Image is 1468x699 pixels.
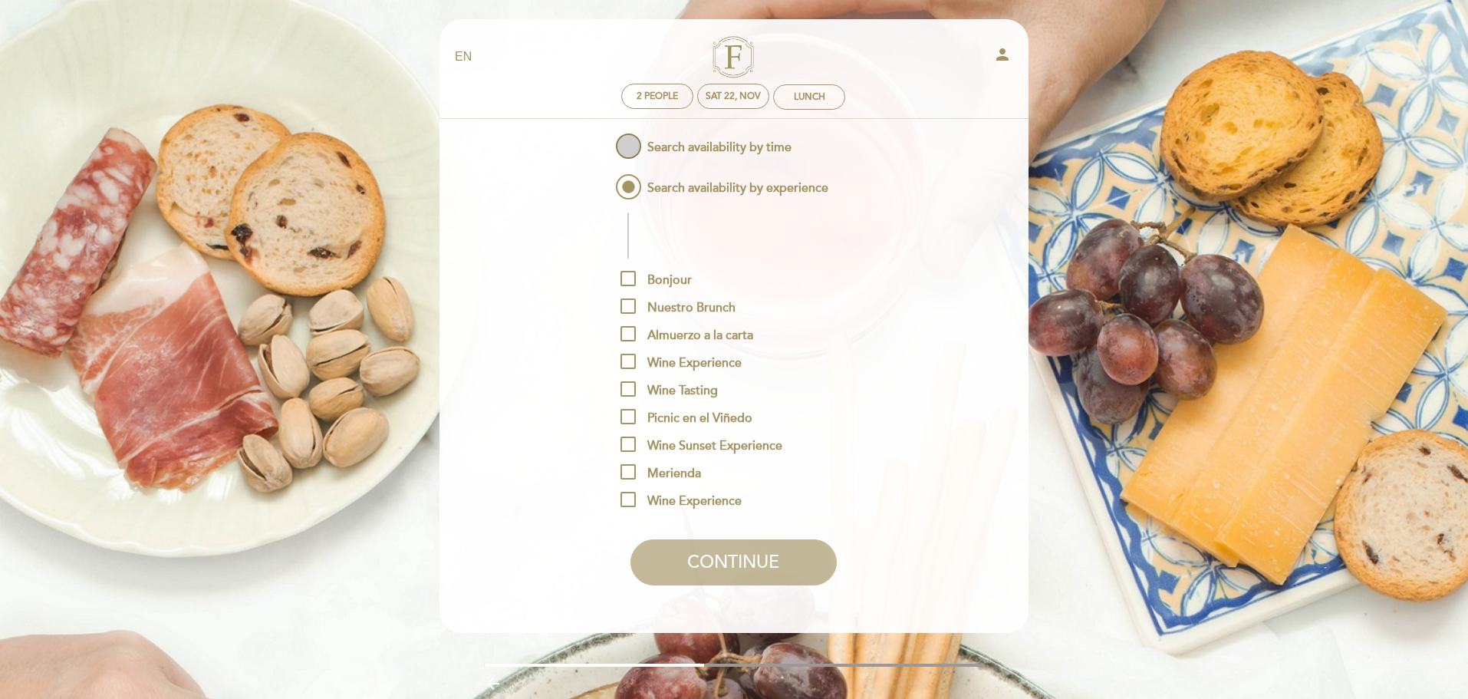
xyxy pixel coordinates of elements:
[613,171,828,190] span: Search availability by experience
[620,354,742,373] span: Wine Experience
[613,130,792,150] span: Search availability by time
[620,271,692,290] span: Bonjour
[620,298,736,318] span: Nuestro Brunch
[484,674,502,693] i: arrow_backward
[630,539,837,585] button: CONTINUE
[620,492,742,511] span: Wine Experience
[794,91,825,103] div: Lunch
[620,409,752,428] span: Picnic en el Viñedo
[706,91,761,102] div: Sat 22, Nov
[637,36,829,78] a: Finca del Sacramento
[993,45,1012,69] button: person
[637,91,678,102] span: 2 people
[620,437,782,456] span: Wine Sunset Experience
[993,45,1012,64] i: person
[620,464,701,483] span: Merienda
[620,381,718,401] span: Wine Tasting
[620,326,753,345] span: Almuerzo a la carta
